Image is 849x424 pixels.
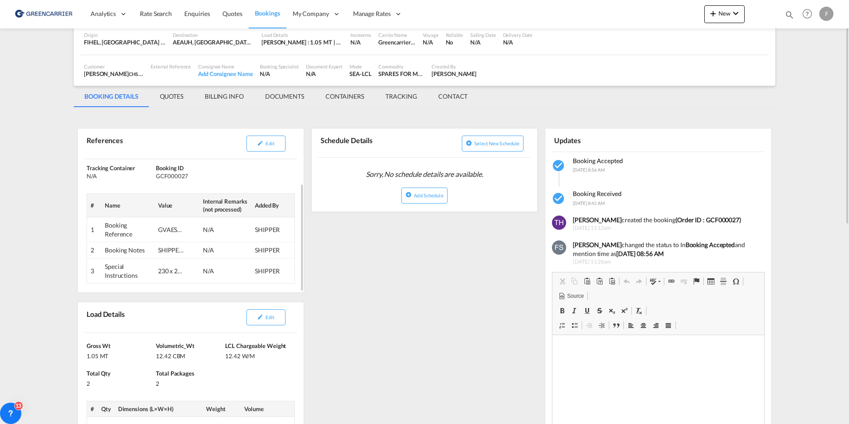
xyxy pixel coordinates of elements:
div: N/A [260,70,298,78]
a: Insert/Remove Numbered List [556,320,568,331]
a: Redo (Ctrl+Y) [633,276,645,287]
div: N/A [203,267,230,276]
button: icon-plus-circleAdd Schedule [401,188,447,204]
span: Bookings [255,9,280,17]
div: icon-magnify [785,10,794,23]
div: N/A [503,38,533,46]
div: References [84,132,189,155]
div: [PERSON_NAME] [84,70,143,78]
b: [PERSON_NAME] [573,216,622,224]
div: Tommi Hurme [432,70,476,78]
div: Load Details [262,32,343,38]
a: Insert Special Character [730,276,742,287]
th: Volume [241,401,294,416]
b: [DATE] 08:56 AM [616,250,664,257]
div: Incoterms [350,32,371,38]
a: Remove Format [633,305,645,316]
b: Booking Accepted [686,241,735,248]
md-tab-item: BOOKING DETAILS [74,86,149,107]
div: created the booking [573,216,758,224]
button: icon-plus-circleSelect new schedule [462,136,524,152]
th: Value [155,193,199,217]
div: N/A [306,70,343,78]
div: N/A [423,38,438,46]
a: Insert/Remove Bulleted List [568,320,581,331]
span: Enquiries [184,10,210,17]
span: [DATE] 11:12am [573,224,758,232]
span: Volumetric_Wt [156,342,194,349]
span: Source [566,292,583,300]
md-tab-item: CONTACT [428,86,478,107]
a: Paste (Ctrl+V) [581,276,593,287]
th: Weight [202,401,241,416]
md-icon: icon-pencil [257,140,263,146]
span: [DATE] 8:42 AM [573,200,605,206]
div: changed the status to In and mention time as [573,240,758,258]
div: Add Consignee Name [198,70,253,78]
div: N/A [470,38,496,46]
a: Italic (Ctrl+I) [568,305,581,316]
div: Carrier Name [378,32,416,38]
span: Booking ID [156,164,184,172]
span: Gross Wt [87,342,111,349]
td: Special Instructions [101,259,155,284]
md-pagination-wrapper: Use the left and right arrow keys to navigate between tabs [74,86,478,107]
div: SHIPPER: ACTIW [158,246,185,255]
a: Spell Check As You Type [647,276,663,287]
md-tab-item: CONTAINERS [315,86,375,107]
div: F [819,7,833,21]
div: Rollable [446,32,463,38]
div: AEAUH, Abu Dhabi, United Arab Emirates, Middle East, Middle East [173,38,254,46]
span: My Company [293,9,329,18]
th: Internal Remarks (not processed) [199,193,251,217]
span: Total Packages [156,370,194,377]
md-icon: icon-plus 400-fg [708,8,718,19]
td: SHIPPER [251,242,294,259]
a: Increase Indent [595,320,608,331]
div: [PERSON_NAME] : 1.05 MT | Volumetric Wt : 12.42 CBM | Chargeable Wt : 12.42 W/M [262,38,343,46]
div: 2 [156,377,223,388]
div: 1.05 MT [87,350,154,360]
th: Added By [251,193,294,217]
div: Mode [349,63,371,70]
img: sxO3lwAAAAZJREFUAwA3YOeX7B0DmgAAAABJRU5ErkJggg== [552,240,566,255]
b: [PERSON_NAME] [573,241,622,248]
span: Rate Search [140,10,172,17]
a: Unlink [678,276,690,287]
a: Undo (Ctrl+Z) [620,276,633,287]
th: Name [101,193,155,217]
div: Help [800,6,819,22]
div: Booking Specialist [260,63,298,70]
span: Analytics [91,9,116,18]
span: Edit [266,314,274,320]
md-icon: icon-plus-circle [466,140,472,146]
div: GCF000027 [156,172,223,180]
div: FIHEL, Helsingfors (Helsinki), Finland, Northern Europe, Europe [84,38,166,46]
img: 176147708aff11ef8735f72d97dca5a8.png [13,4,73,24]
a: Source [556,290,586,302]
a: Underline (Ctrl+U) [581,305,593,316]
span: Help [800,6,815,21]
a: Insert Horizontal Line [717,276,730,287]
div: Customer [84,63,143,70]
div: 230 x 220 x 239, 869 kg NON-STACKABLE [158,267,185,276]
img: 80lMbG3v2gAAAABJRU5ErkJggg== [552,216,566,230]
a: Align Right [650,320,662,331]
md-tab-item: DOCUMENTS [254,86,315,107]
td: 3 [87,259,102,284]
span: New [708,10,741,17]
td: 1 [87,217,102,242]
md-tab-item: TRACKING [375,86,428,107]
md-icon: icon-pencil [257,314,263,320]
div: Document Expert [306,63,343,70]
span: [DATE] 8:56 AM [573,167,605,172]
td: SHIPPER [251,259,294,284]
a: Subscript [606,305,618,316]
span: Select new schedule [474,140,520,146]
span: Total Qty [87,370,111,377]
a: Superscript [618,305,631,316]
div: Commodity [378,63,424,70]
a: Decrease Indent [583,320,595,331]
td: Booking Reference [101,217,155,242]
